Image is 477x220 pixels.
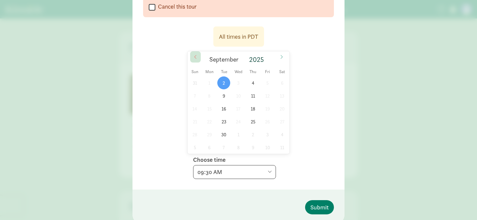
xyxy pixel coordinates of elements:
span: Sun [187,70,202,74]
span: September 2, 2025 [217,76,230,89]
span: Tue [217,70,231,74]
span: Sat [275,70,290,74]
span: September 23, 2025 [217,115,230,128]
span: September 25, 2025 [246,115,259,128]
label: Choose time [193,156,226,164]
label: Cancel this tour [155,3,197,11]
span: September 30, 2025 [217,128,230,141]
button: Submit [305,200,334,214]
div: All times in PDT [219,32,258,41]
span: Mon [202,70,217,74]
span: Thu [246,70,260,74]
span: September 9, 2025 [217,89,230,102]
span: September 18, 2025 [246,102,259,115]
span: September [209,57,238,63]
span: Fri [260,70,275,74]
span: Submit [310,203,329,212]
span: September 11, 2025 [246,89,259,102]
span: September 4, 2025 [246,76,259,89]
span: Wed [231,70,246,74]
span: September 16, 2025 [217,102,230,115]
